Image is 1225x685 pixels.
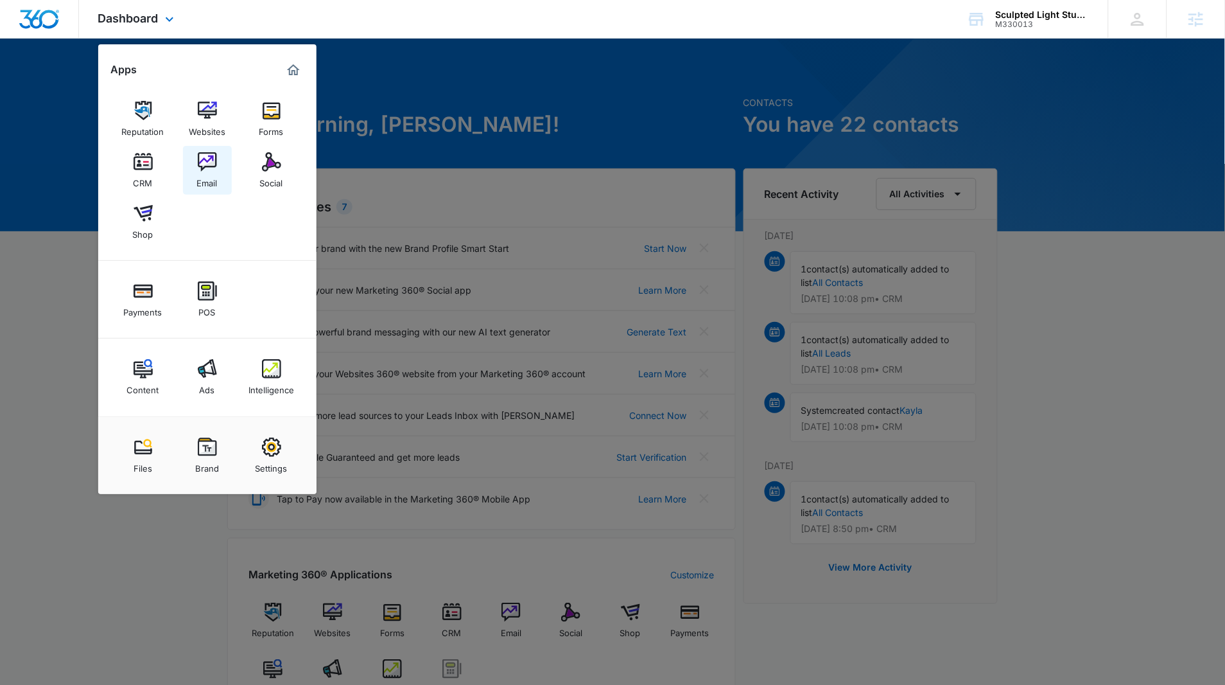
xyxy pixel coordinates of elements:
a: Websites [183,94,232,143]
div: account name [996,10,1090,20]
a: Marketing 360® Dashboard [283,60,304,80]
a: POS [183,275,232,324]
a: Email [183,146,232,195]
div: POS [199,301,216,317]
img: tab_domain_overview_orange.svg [35,75,45,85]
div: Domain: [DOMAIN_NAME] [33,33,141,44]
div: Social [260,172,283,188]
img: tab_keywords_by_traffic_grey.svg [128,75,138,85]
span: Dashboard [98,12,159,25]
div: Intelligence [248,378,294,395]
a: Settings [247,431,296,480]
a: CRM [119,146,168,195]
h2: Apps [111,64,137,76]
a: Reputation [119,94,168,143]
div: Shop [133,223,153,240]
img: website_grey.svg [21,33,31,44]
img: logo_orange.svg [21,21,31,31]
div: Settings [256,457,288,474]
a: Shop [119,197,168,246]
a: Files [119,431,168,480]
div: Email [197,172,218,188]
div: Websites [189,120,225,137]
a: Ads [183,353,232,402]
div: Forms [259,120,284,137]
div: Ads [200,378,215,395]
div: Reputation [122,120,164,137]
div: Keywords by Traffic [142,76,216,84]
div: account id [996,20,1090,29]
div: CRM [134,172,153,188]
a: Payments [119,275,168,324]
div: Payments [124,301,162,317]
a: Social [247,146,296,195]
div: Files [134,457,152,474]
a: Brand [183,431,232,480]
a: Content [119,353,168,402]
div: Brand [195,457,219,474]
a: Intelligence [247,353,296,402]
a: Forms [247,94,296,143]
div: Domain Overview [49,76,115,84]
div: Content [127,378,159,395]
div: v 4.0.25 [36,21,63,31]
